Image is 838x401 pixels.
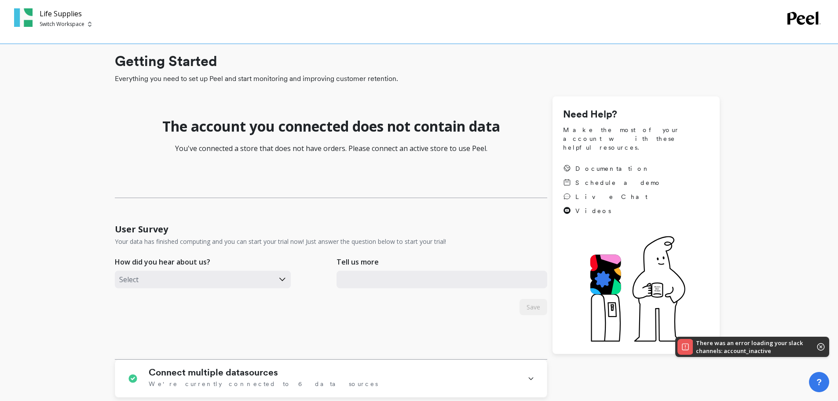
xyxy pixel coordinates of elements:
a: Documentation [563,164,662,173]
p: You've connected a store that does not have orders. Please connect an active store to use Peel. [115,143,547,154]
span: Documentation [575,164,650,173]
img: picker [88,21,91,28]
a: Schedule a demo [563,178,662,187]
span: We're currently connected to 6 data sources [149,379,378,388]
span: Live Chat [575,192,648,201]
span: Make the most of your account with these helpful resources. [563,125,709,152]
span: ? [816,376,822,388]
span: Videos [575,206,611,215]
h1: Connect multiple datasources [149,367,278,378]
h1: Need Help? [563,107,709,122]
h1: The account you connected does not contain data [162,118,500,135]
p: Life Supplies [40,8,91,19]
h1: User Survey [115,223,168,235]
a: Videos [563,206,662,215]
button: ? [809,372,829,392]
span: Everything you need to set up Peel and start monitoring and improving customer retention. [115,74,720,84]
span: Schedule a demo [575,178,662,187]
h1: Getting Started [115,51,720,72]
p: Switch Workspace [40,21,84,28]
p: Your data has finished computing and you can start your trial now! Just answer the question below... [115,237,446,246]
p: There was an error loading your slack channels: account_inactive [696,339,804,355]
p: How did you hear about us? [115,257,210,267]
img: Team Profile [14,8,33,27]
p: Tell us more [337,257,379,267]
